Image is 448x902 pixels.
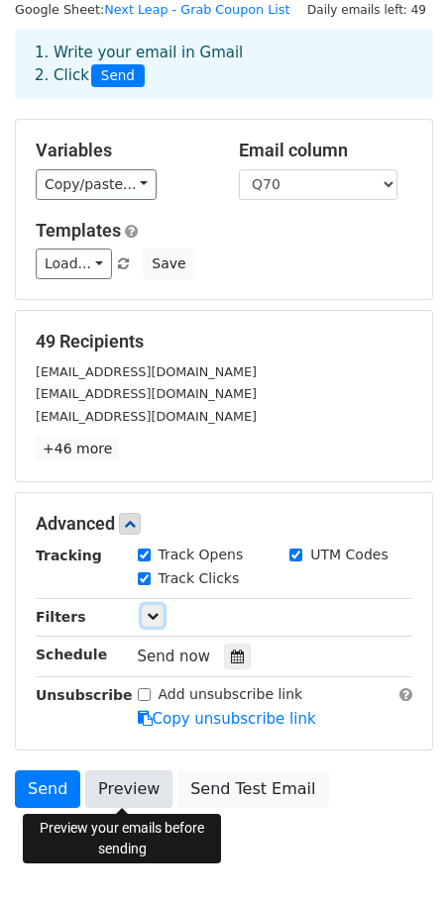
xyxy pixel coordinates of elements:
[177,770,328,808] a: Send Test Email
[138,710,316,728] a: Copy unsubscribe link
[36,513,412,535] h5: Advanced
[36,364,257,379] small: [EMAIL_ADDRESS][DOMAIN_NAME]
[36,220,121,241] a: Templates
[143,249,194,279] button: Save
[239,140,412,161] h5: Email column
[85,770,172,808] a: Preview
[20,42,428,87] div: 1. Write your email in Gmail 2. Click
[310,545,388,565] label: UTM Codes
[36,609,86,625] strong: Filters
[36,437,119,461] a: +46 more
[36,386,257,401] small: [EMAIL_ADDRESS][DOMAIN_NAME]
[36,331,412,352] h5: 49 Recipients
[159,568,240,589] label: Track Clicks
[36,169,157,200] a: Copy/paste...
[138,648,211,665] span: Send now
[36,548,102,563] strong: Tracking
[23,814,221,863] div: Preview your emails before sending
[15,2,289,17] small: Google Sheet:
[36,647,107,662] strong: Schedule
[36,140,209,161] h5: Variables
[91,64,145,88] span: Send
[104,2,289,17] a: Next Leap - Grab Coupon List
[15,770,80,808] a: Send
[36,249,112,279] a: Load...
[159,545,244,565] label: Track Opens
[300,2,433,17] a: Daily emails left: 49
[159,684,303,705] label: Add unsubscribe link
[349,807,448,902] iframe: Chat Widget
[36,409,257,424] small: [EMAIL_ADDRESS][DOMAIN_NAME]
[36,687,133,703] strong: Unsubscribe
